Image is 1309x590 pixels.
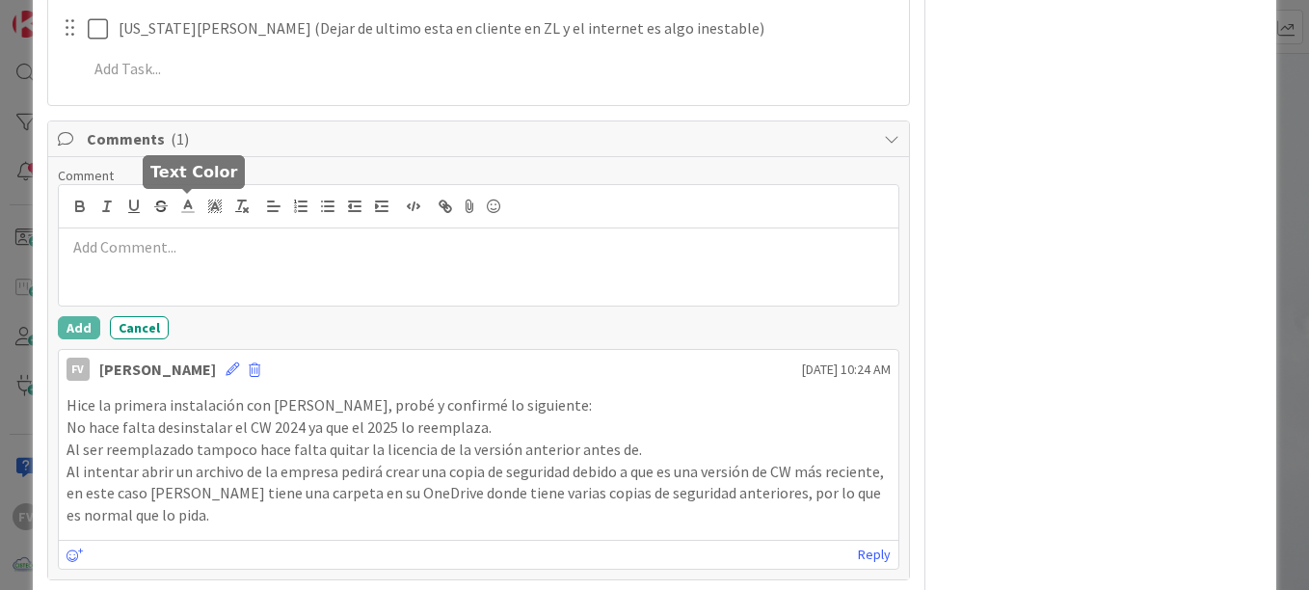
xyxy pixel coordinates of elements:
div: FV [67,358,90,381]
p: No hace falta desinstalar el CW 2024 ya que el 2025 lo reemplaza. [67,416,891,439]
span: ( 1 ) [171,129,189,148]
a: Reply [858,543,891,567]
p: [US_STATE][PERSON_NAME] (Dejar de ultimo esta en cliente en ZL y el internet es algo inestable) [119,17,895,40]
span: Comment [58,167,114,184]
p: Hice la primera instalación con [PERSON_NAME], probé y confirmé lo siguiente: [67,394,891,416]
span: [DATE] 10:24 AM [802,360,891,380]
p: Al ser reemplazado tampoco hace falta quitar la licencia de la versión anterior antes de. [67,439,891,461]
span: Comments [87,127,874,150]
button: Cancel [110,316,169,339]
h5: Text Color [150,163,237,181]
div: [PERSON_NAME] [99,358,216,381]
p: Al intentar abrir un archivo de la empresa pedirá crear una copia de seguridad debido a que es un... [67,461,891,526]
button: Add [58,316,100,339]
